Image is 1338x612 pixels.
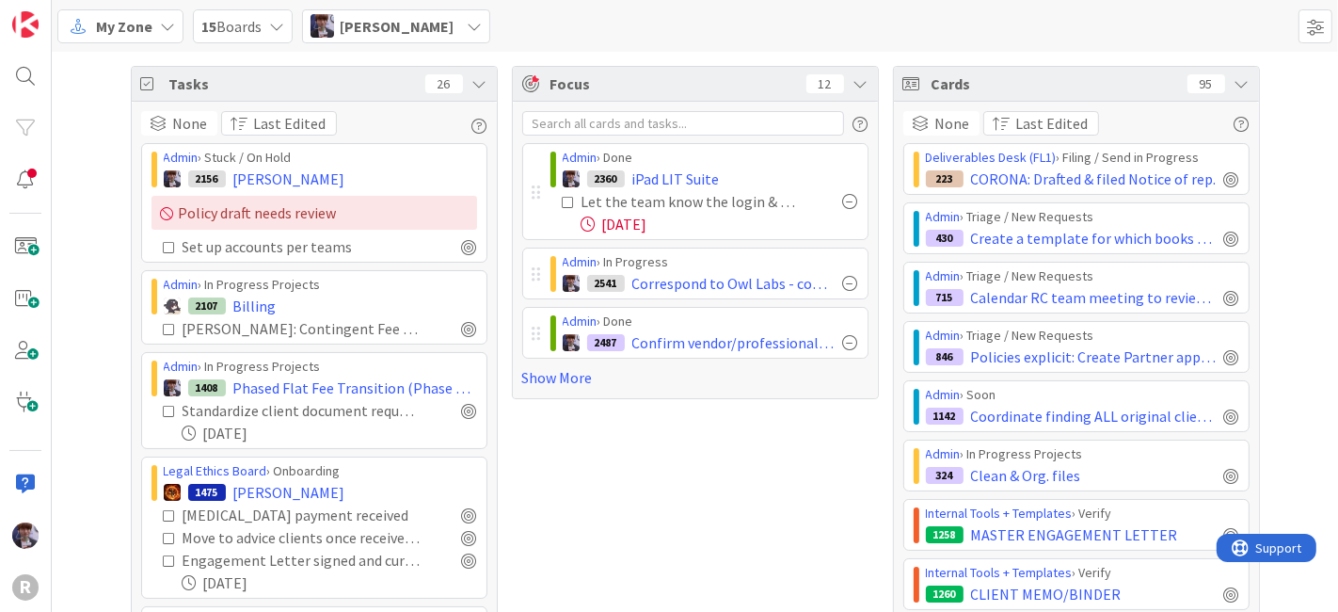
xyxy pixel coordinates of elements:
[926,266,1239,286] div: › Triage / New Requests
[926,444,1239,464] div: › In Progress Projects
[581,190,802,213] div: Let the team know the login & accounts running - team training videos?
[183,572,477,594] div: [DATE]
[926,467,964,484] div: 324
[971,168,1217,190] span: CORONA: Drafted & filed Notice of rep.
[254,112,327,135] span: Last Edited
[971,523,1178,546] span: MASTER ENGAGEMENT LETTER
[581,213,858,235] div: [DATE]
[151,196,477,230] div: Policy draft needs review
[550,72,791,95] span: Focus
[164,148,477,168] div: › Stuck / On Hold
[971,464,1081,487] span: Clean & Org. files
[563,334,580,351] img: ML
[164,357,477,377] div: › In Progress Projects
[188,170,226,187] div: 2156
[183,399,421,422] div: Standardize client document requests & implement to early in the process TWR and INC review curre...
[971,286,1217,309] span: Calendar RC team meeting to review using electronic exhibits once TRW completed [PERSON_NAME] clo...
[164,379,181,396] img: ML
[183,317,421,340] div: [PERSON_NAME]: Contingent Fee Agreement (likely) > Update once terms clear
[632,168,720,190] span: iPad LIT Suite
[311,14,334,38] img: ML
[164,484,181,501] img: TR
[164,276,199,293] a: Admin
[12,574,39,601] div: R
[233,377,477,399] span: Phased Flat Fee Transition (Phase 1: Paid Consultation)
[183,422,477,444] div: [DATE]
[164,149,199,166] a: Admin
[233,295,277,317] span: Billing
[201,17,216,36] b: 15
[1016,112,1089,135] span: Last Edited
[221,111,337,136] button: Last Edited
[587,334,625,351] div: 2487
[926,408,964,425] div: 1142
[522,111,844,136] input: Search all cards and tasks...
[96,15,152,38] span: My Zone
[563,252,858,272] div: › In Progress
[806,74,844,93] div: 12
[926,170,964,187] div: 223
[926,586,964,603] div: 1260
[563,149,597,166] a: Admin
[183,526,421,549] div: Move to advice clients once received [MEDICAL_DATA]
[12,11,39,38] img: Visit kanbanzone.com
[971,405,1217,427] span: Coordinate finding ALL original client documents with [PERSON_NAME] & coordinate with clients to ...
[971,346,1217,368] span: Policies explicit: Create Partner approved templates - fix eng. ltr to include where to send chec...
[563,313,597,330] a: Admin
[926,326,1239,346] div: › Triage / New Requests
[926,267,961,284] a: Admin
[587,275,625,292] div: 2541
[40,3,86,25] span: Support
[932,72,1178,95] span: Cards
[935,112,970,135] span: None
[926,289,964,306] div: 715
[164,275,477,295] div: › In Progress Projects
[201,15,262,38] span: Boards
[425,74,463,93] div: 26
[188,379,226,396] div: 1408
[563,170,580,187] img: ML
[971,583,1122,605] span: CLIENT MEMO/BINDER
[164,358,199,375] a: Admin
[188,298,226,314] div: 2107
[926,385,1239,405] div: › Soon
[926,348,964,365] div: 846
[340,15,454,38] span: [PERSON_NAME]
[632,272,836,295] span: Correspond to Owl Labs - coordinate return w [GEOGRAPHIC_DATA]
[164,462,267,479] a: Legal Ethics Board
[926,505,1073,522] a: Internal Tools + Templates
[169,72,416,95] span: Tasks
[164,461,477,481] div: › Onboarding
[1187,74,1225,93] div: 95
[926,504,1239,523] div: › Verify
[164,298,181,314] img: KN
[183,549,421,572] div: Engagement Letter signed and curated
[12,523,39,549] img: ML
[983,111,1099,136] button: Last Edited
[926,564,1073,581] a: Internal Tools + Templates
[563,275,580,292] img: ML
[926,445,961,462] a: Admin
[926,149,1057,166] a: Deliverables Desk (FL1)
[587,170,625,187] div: 2360
[926,526,964,543] div: 1258
[164,170,181,187] img: ML
[971,227,1217,250] span: Create a template for which books have been shredded
[632,331,836,354] span: Confirm vendor/professional rel. list for open house invites
[926,148,1239,168] div: › Filing / Send in Progress
[183,504,421,526] div: [MEDICAL_DATA] payment received
[563,148,858,168] div: › Done
[563,253,597,270] a: Admin
[233,168,345,190] span: [PERSON_NAME]
[926,230,964,247] div: 430
[926,327,961,344] a: Admin
[522,366,868,389] a: Show More
[563,312,858,331] div: › Done
[926,208,961,225] a: Admin
[173,112,208,135] span: None
[926,207,1239,227] div: › Triage / New Requests
[188,484,226,501] div: 1475
[183,235,400,258] div: Set up accounts per teams
[233,481,345,504] span: [PERSON_NAME]
[926,386,961,403] a: Admin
